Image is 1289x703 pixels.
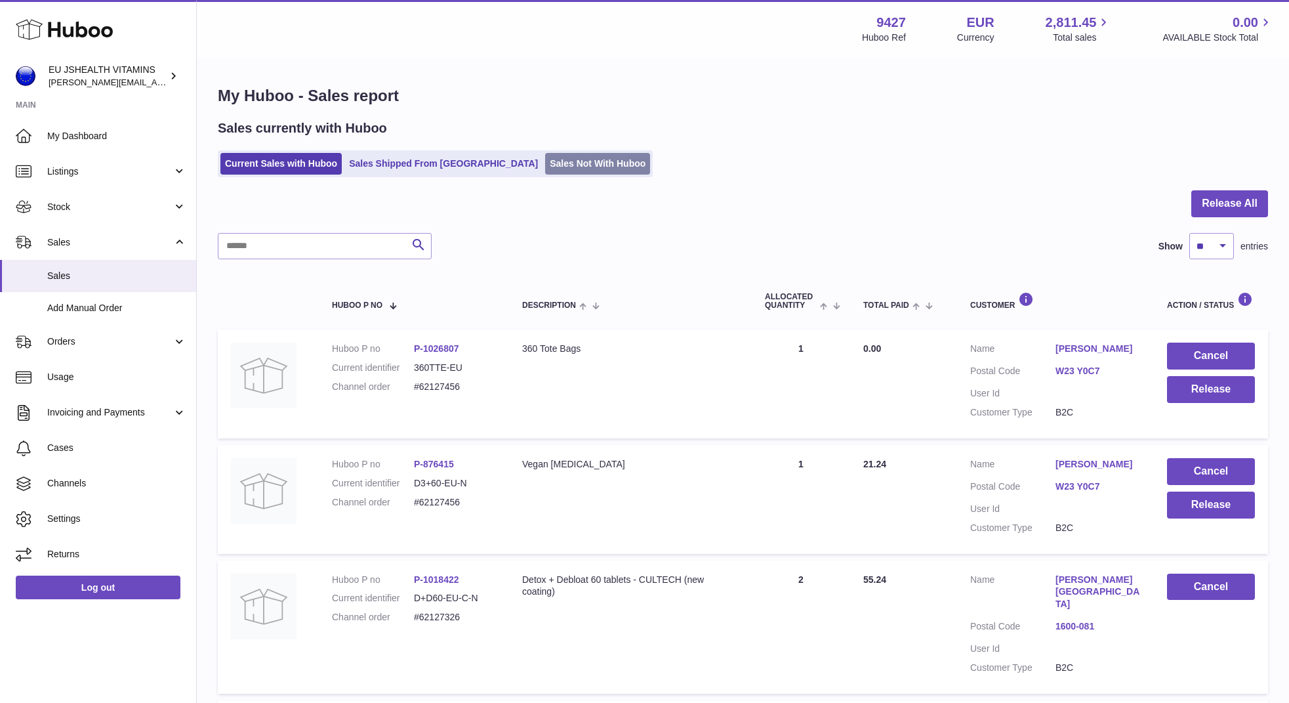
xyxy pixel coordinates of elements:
[1167,376,1255,403] button: Release
[863,574,886,585] span: 55.24
[1167,343,1255,370] button: Cancel
[332,458,414,471] dt: Huboo P no
[16,66,35,86] img: laura@jessicasepel.com
[970,574,1055,614] dt: Name
[218,85,1268,106] h1: My Huboo - Sales report
[47,371,186,383] span: Usage
[47,477,186,490] span: Channels
[957,32,994,44] div: Currency
[414,477,496,490] dd: D3+60-EU-N
[1055,662,1141,674] dd: B2C
[522,458,739,471] div: Vegan [MEDICAL_DATA]
[752,330,850,438] td: 1
[47,236,173,249] span: Sales
[863,459,886,469] span: 21.24
[970,458,1055,474] dt: Name
[332,574,414,586] dt: Huboo P no
[414,611,496,624] dd: #62127326
[1240,240,1268,253] span: entries
[414,592,496,605] dd: D+D60-EU-C-N
[414,574,459,585] a: P-1018422
[220,153,342,175] a: Current Sales with Huboo
[47,201,173,213] span: Stock
[970,503,1055,515] dt: User Id
[522,343,739,355] div: 360 Tote Bags
[970,406,1055,419] dt: Customer Type
[16,576,180,599] a: Log out
[414,381,496,393] dd: #62127456
[332,496,414,509] dt: Channel order
[47,165,173,178] span: Listings
[47,548,186,561] span: Returns
[966,14,994,32] strong: EUR
[545,153,650,175] a: Sales Not With Huboo
[1055,620,1141,633] a: 1600-081
[332,343,414,355] dt: Huboo P no
[970,343,1055,358] dt: Name
[1046,14,1097,32] span: 2,811.45
[332,611,414,624] dt: Channel order
[522,574,739,599] div: Detox + Debloat 60 tablets - CULTECH (new coating)
[332,301,382,310] span: Huboo P no
[970,620,1055,636] dt: Postal Code
[970,387,1055,400] dt: User Id
[863,343,881,354] span: 0.00
[47,335,173,348] span: Orders
[1167,574,1255,601] button: Cancel
[1158,240,1183,253] label: Show
[47,513,186,525] span: Settings
[49,77,263,87] span: [PERSON_NAME][EMAIL_ADDRESS][DOMAIN_NAME]
[752,445,850,554] td: 1
[231,343,297,408] img: no-photo.jpg
[231,458,297,524] img: no-photo.jpg
[1167,492,1255,519] button: Release
[862,32,906,44] div: Huboo Ref
[765,293,817,310] span: ALLOCATED Quantity
[1162,32,1273,44] span: AVAILABLE Stock Total
[47,270,186,282] span: Sales
[218,119,387,137] h2: Sales currently with Huboo
[1053,32,1111,44] span: Total sales
[332,362,414,374] dt: Current identifier
[1055,458,1141,471] a: [PERSON_NAME]
[47,406,173,419] span: Invoicing and Payments
[47,130,186,142] span: My Dashboard
[414,343,459,354] a: P-1026807
[414,459,454,469] a: P-876415
[332,381,414,393] dt: Channel order
[752,561,850,694] td: 2
[1055,343,1141,355] a: [PERSON_NAME]
[49,64,167,89] div: EU JSHEALTH VITAMINS
[1055,522,1141,534] dd: B2C
[1167,458,1255,485] button: Cancel
[1233,14,1258,32] span: 0.00
[970,480,1055,496] dt: Postal Code
[47,302,186,314] span: Add Manual Order
[1055,480,1141,493] a: W23 Y0C7
[863,301,909,310] span: Total paid
[1055,406,1141,419] dd: B2C
[332,477,414,490] dt: Current identifier
[970,662,1055,674] dt: Customer Type
[876,14,906,32] strong: 9427
[970,522,1055,534] dt: Customer Type
[332,592,414,605] dt: Current identifier
[970,365,1055,381] dt: Postal Code
[970,292,1141,310] div: Customer
[47,442,186,454] span: Cases
[1055,365,1141,377] a: W23 Y0C7
[1162,14,1273,44] a: 0.00 AVAILABLE Stock Total
[522,301,576,310] span: Description
[1167,292,1255,310] div: Action / Status
[231,574,297,639] img: no-photo.jpg
[1055,574,1141,611] a: [PERSON_NAME][GEOGRAPHIC_DATA]
[414,496,496,509] dd: #62127456
[414,362,496,374] dd: 360TTE-EU
[1191,190,1268,217] button: Release All
[344,153,542,175] a: Sales Shipped From [GEOGRAPHIC_DATA]
[1046,14,1112,44] a: 2,811.45 Total sales
[970,643,1055,655] dt: User Id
